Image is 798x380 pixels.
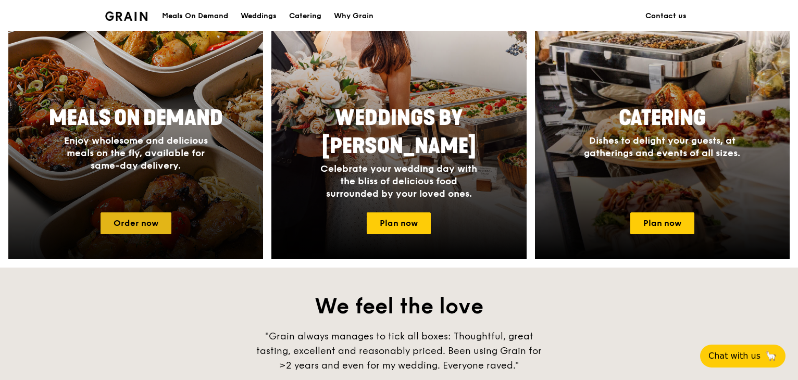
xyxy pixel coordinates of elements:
span: Enjoy wholesome and delicious meals on the fly, available for same-day delivery. [64,135,208,171]
a: Plan now [630,212,694,234]
span: Weddings by [PERSON_NAME] [322,106,476,159]
a: Weddings [234,1,283,32]
a: Contact us [639,1,693,32]
a: Plan now [367,212,431,234]
span: Celebrate your wedding day with the bliss of delicious food surrounded by your loved ones. [320,163,477,199]
span: Dishes to delight your guests, at gatherings and events of all sizes. [584,135,740,159]
a: Why Grain [328,1,380,32]
div: "Grain always manages to tick all boxes: Thoughtful, great tasting, excellent and reasonably pric... [243,329,555,373]
span: Meals On Demand [49,106,223,131]
div: Weddings [241,1,277,32]
span: Catering [619,106,706,131]
a: Catering [283,1,328,32]
div: Catering [289,1,321,32]
div: Meals On Demand [162,1,228,32]
button: Chat with us🦙 [700,345,785,368]
a: Order now [101,212,171,234]
div: Why Grain [334,1,373,32]
img: Grain [105,11,147,21]
span: 🦙 [765,350,777,362]
span: Chat with us [708,350,760,362]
